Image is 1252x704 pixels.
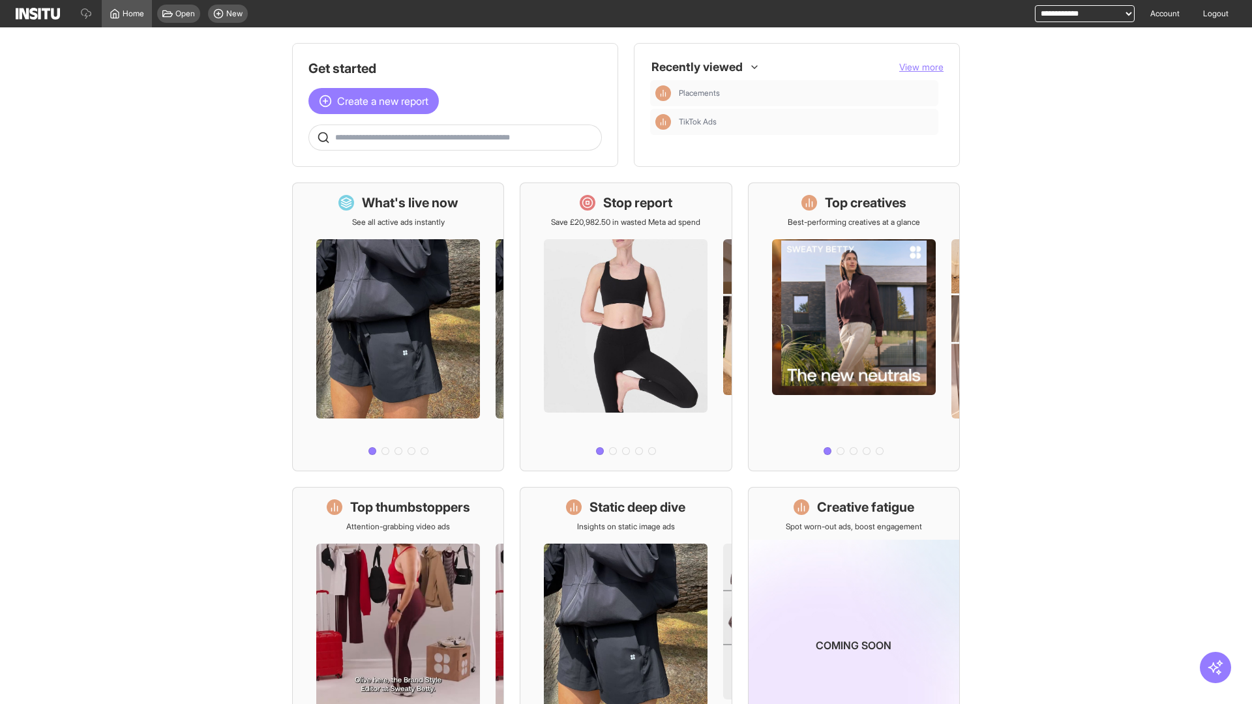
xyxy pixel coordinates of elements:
p: See all active ads instantly [352,217,445,227]
h1: Stop report [603,194,672,212]
span: Open [175,8,195,19]
p: Insights on static image ads [577,521,675,532]
p: Save £20,982.50 in wasted Meta ad spend [551,217,700,227]
a: Stop reportSave £20,982.50 in wasted Meta ad spend [520,183,732,471]
span: Create a new report [337,93,428,109]
h1: What's live now [362,194,458,212]
a: Top creativesBest-performing creatives at a glance [748,183,960,471]
span: Placements [679,88,720,98]
h1: Top creatives [825,194,906,212]
h1: Get started [308,59,602,78]
h1: Static deep dive [589,498,685,516]
span: Home [123,8,144,19]
span: Placements [679,88,933,98]
span: New [226,8,243,19]
p: Attention-grabbing video ads [346,521,450,532]
span: TikTok Ads [679,117,933,127]
img: Logo [16,8,60,20]
button: Create a new report [308,88,439,114]
button: View more [899,61,944,74]
p: Best-performing creatives at a glance [788,217,920,227]
a: What's live nowSee all active ads instantly [292,183,504,471]
div: Insights [655,85,671,101]
span: View more [899,61,944,72]
div: Insights [655,114,671,130]
h1: Top thumbstoppers [350,498,470,516]
span: TikTok Ads [679,117,717,127]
